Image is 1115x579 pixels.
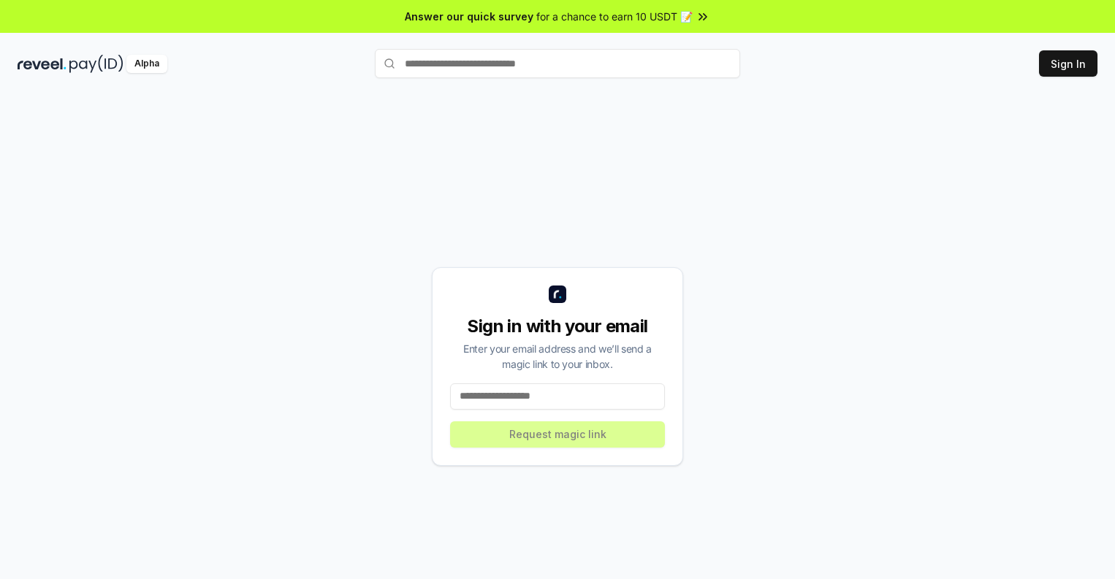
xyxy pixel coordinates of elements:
[405,9,533,24] span: Answer our quick survey
[536,9,693,24] span: for a chance to earn 10 USDT 📝
[69,55,123,73] img: pay_id
[126,55,167,73] div: Alpha
[549,285,566,303] img: logo_small
[18,55,66,73] img: reveel_dark
[1039,50,1097,77] button: Sign In
[450,315,665,338] div: Sign in with your email
[450,341,665,372] div: Enter your email address and we’ll send a magic link to your inbox.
